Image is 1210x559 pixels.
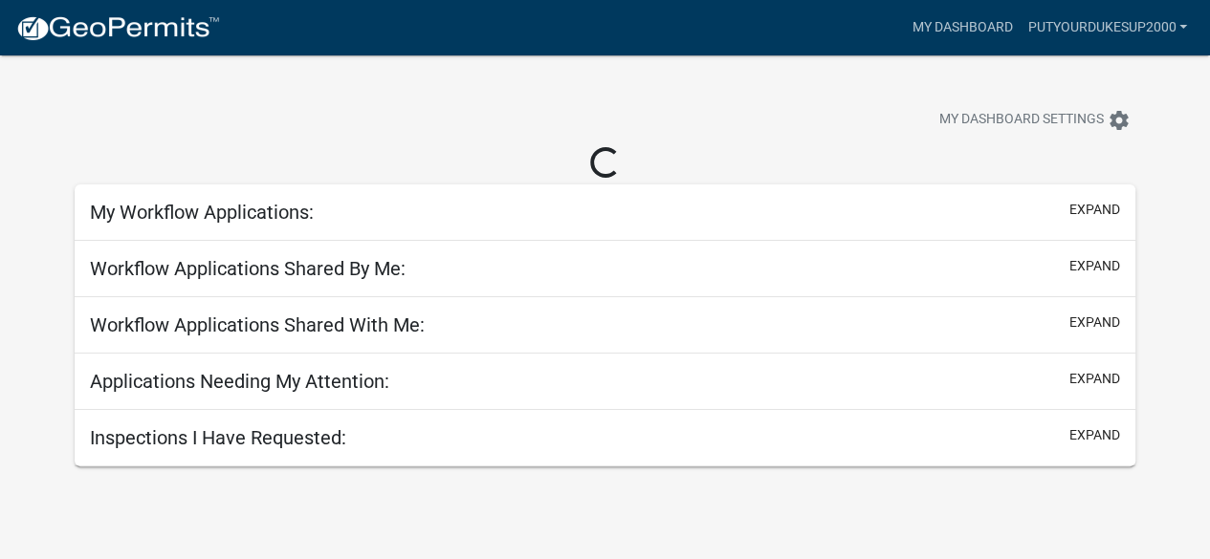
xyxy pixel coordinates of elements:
button: expand [1069,256,1120,276]
button: expand [1069,312,1120,333]
button: expand [1069,369,1120,389]
h5: Inspections I Have Requested: [90,426,346,449]
h5: Applications Needing My Attention: [90,370,389,393]
button: expand [1069,425,1120,445]
button: My Dashboard Settingssettings [924,101,1146,139]
h5: Workflow Applications Shared By Me: [90,257,406,280]
a: My Dashboard [904,10,1020,46]
span: My Dashboard Settings [939,109,1104,132]
h5: Workflow Applications Shared With Me: [90,313,425,336]
h5: My Workflow Applications: [90,201,314,224]
button: expand [1069,200,1120,220]
a: putyourdukesup2000 [1020,10,1195,46]
i: settings [1108,109,1131,132]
